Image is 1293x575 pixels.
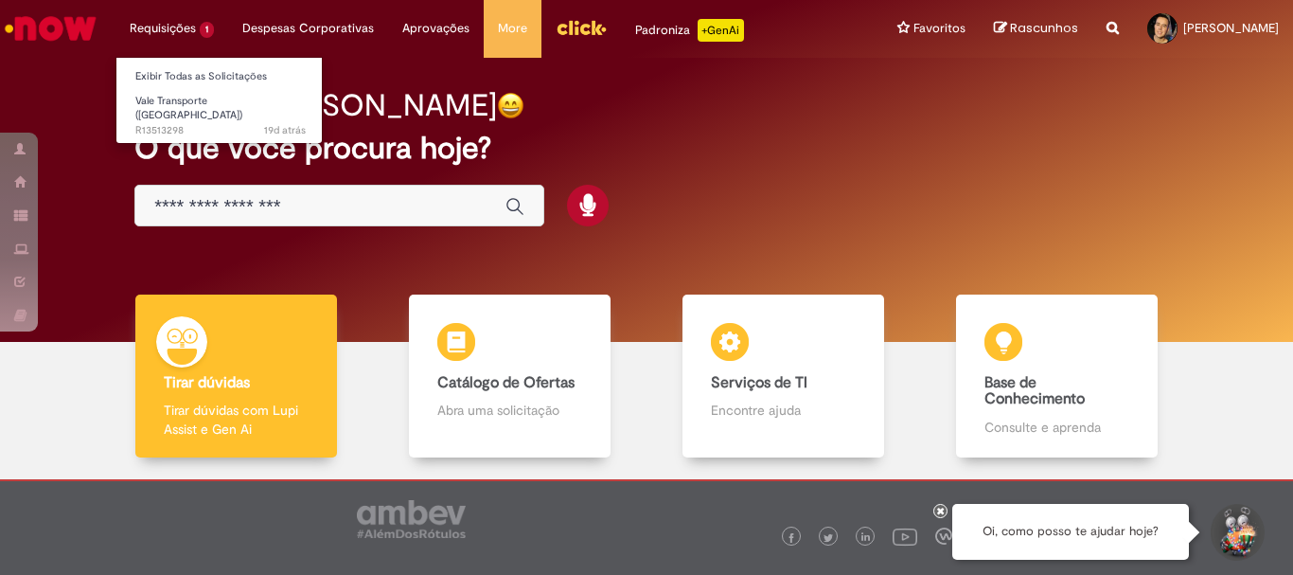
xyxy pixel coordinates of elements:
img: ServiceNow [2,9,99,47]
img: logo_footer_youtube.png [893,524,917,548]
div: Padroniza [635,19,744,42]
h2: O que você procura hoje? [134,132,1159,165]
b: Catálogo de Ofertas [437,373,575,392]
time: 10/09/2025 09:53:51 [264,123,306,137]
span: More [498,19,527,38]
a: Rascunhos [994,20,1078,38]
img: logo_footer_workplace.png [935,528,952,545]
button: Iniciar Conversa de Suporte [1208,504,1265,561]
span: 1 [200,22,214,38]
img: happy-face.png [497,92,524,119]
ul: Requisições [115,57,323,144]
a: Aberto R13513298 : Vale Transporte (VT) [116,91,325,132]
b: Serviços de TI [711,373,807,392]
span: Aprovações [402,19,469,38]
img: logo_footer_linkedin.png [861,532,871,544]
a: Exibir Todas as Solicitações [116,66,325,87]
p: Tirar dúvidas com Lupi Assist e Gen Ai [164,401,308,439]
span: Requisições [130,19,196,38]
b: Tirar dúvidas [164,373,250,392]
span: Despesas Corporativas [242,19,374,38]
a: Catálogo de Ofertas Abra uma solicitação [373,295,646,458]
a: Tirar dúvidas Tirar dúvidas com Lupi Assist e Gen Ai [99,295,373,458]
p: +GenAi [698,19,744,42]
img: logo_footer_ambev_rotulo_gray.png [357,500,466,538]
span: R13513298 [135,123,306,138]
a: Serviços de TI Encontre ajuda [646,295,920,458]
span: 19d atrás [264,123,306,137]
span: Vale Transporte ([GEOGRAPHIC_DATA]) [135,94,242,123]
b: Base de Conhecimento [984,373,1085,409]
p: Consulte e aprenda [984,418,1128,437]
img: click_logo_yellow_360x200.png [556,13,607,42]
p: Encontre ajuda [711,401,855,420]
span: [PERSON_NAME] [1183,20,1279,36]
img: logo_footer_twitter.png [824,533,833,543]
img: logo_footer_facebook.png [787,533,796,543]
p: Abra uma solicitação [437,401,581,420]
div: Oi, como posso te ajudar hoje? [952,504,1189,560]
span: Favoritos [913,19,965,38]
span: Rascunhos [1010,19,1078,37]
a: Base de Conhecimento Consulte e aprenda [920,295,1194,458]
